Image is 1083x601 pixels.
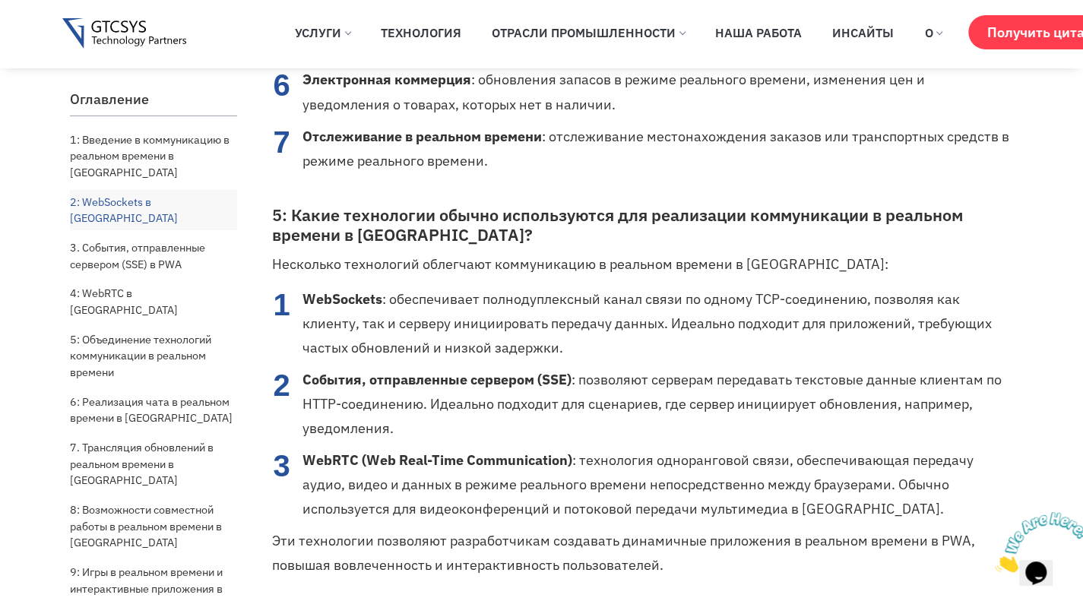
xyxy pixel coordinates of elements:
[704,16,813,49] a: Наша работа
[70,435,237,492] a: 7. Трансляция обновлений в реальном времени в [GEOGRAPHIC_DATA]
[302,451,572,469] font: WebRTC (Web Real-Time Communication)
[492,25,676,40] font: Отрасли промышленности
[70,90,149,108] font: Оглавление
[302,290,382,308] font: WebSockets
[70,440,214,487] font: 7. Трансляция обновлений в реальном времени в [GEOGRAPHIC_DATA]
[70,332,211,379] font: 5: Объединение технологий коммуникации в реальном времени
[70,281,237,321] a: 4: WebRTC в [GEOGRAPHIC_DATA]
[715,25,802,40] font: Наша работа
[989,506,1083,578] iframe: виджет чата
[302,371,572,388] font: События, отправленные сервером (SSE)
[381,25,461,40] font: Технология
[302,128,1009,169] font: : отслеживание местонахождения заказов или транспортных средств в режиме реального времени.
[70,128,237,185] a: 1: Введение в коммуникацию в реальном времени в [GEOGRAPHIC_DATA]
[70,236,237,276] a: 3. События, отправленные сервером (SSE) в PWA
[70,394,233,425] font: 6: Реализация чата в реальном времени в [GEOGRAPHIC_DATA]
[302,371,1002,437] font: : позволяют серверам передавать текстовые данные клиентам по HTTP-соединению. Идеально подходит д...
[70,240,205,271] font: 3. События, отправленные сервером (SSE) в PWA
[70,286,178,317] font: 4: WebRTC в [GEOGRAPHIC_DATA]
[295,25,341,40] font: Услуги
[913,16,953,49] a: О
[832,25,894,40] font: Инсайты
[302,71,471,88] font: Электронная коммерция
[6,6,100,66] img: Привлекает внимание в чате
[70,132,230,179] font: 1: Введение в коммуникацию в реальном времени в [GEOGRAPHIC_DATA]
[302,451,974,517] font: : технология одноранговой связи, обеспечивающая передачу аудио, видео и данных в режиме реального...
[302,290,992,356] font: : обеспечивает полнодуплексный канал связи по одному TCP-соединению, позволяя как клиенту, так и ...
[62,18,186,49] img: Логотип Gtcsys
[70,327,237,384] a: 5: Объединение технологий коммуникации в реальном времени
[70,190,237,230] a: 2: WebSockets в [GEOGRAPHIC_DATA]
[480,16,696,49] a: Отрасли промышленности
[70,502,222,549] font: 8: Возможности совместной работы в реальном времени в [GEOGRAPHIC_DATA]
[821,16,905,49] a: Инсайты
[70,390,237,430] a: 6: Реализация чата в реальном времени в [GEOGRAPHIC_DATA]
[70,195,178,226] font: 2: WebSockets в [GEOGRAPHIC_DATA]
[272,532,975,574] font: Эти технологии позволяют разработчикам создавать динамичные приложения в реальном времени в PWA, ...
[70,498,237,555] a: 8: Возможности совместной работы в реальном времени в [GEOGRAPHIC_DATA]
[302,71,925,112] font: : обновления запасов в режиме реального времени, изменения цен и уведомления о товарах, которых н...
[302,128,542,145] font: Отслеживание в реальном времени
[369,16,473,49] a: Технология
[924,25,933,40] font: О
[283,16,362,49] a: Услуги
[272,255,888,273] font: Несколько технологий облегчают коммуникацию в реальном времени в [GEOGRAPHIC_DATA]:
[272,204,963,245] font: 5: Какие технологии обычно используются для реализации коммуникации в реальном времени в [GEOGRAP...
